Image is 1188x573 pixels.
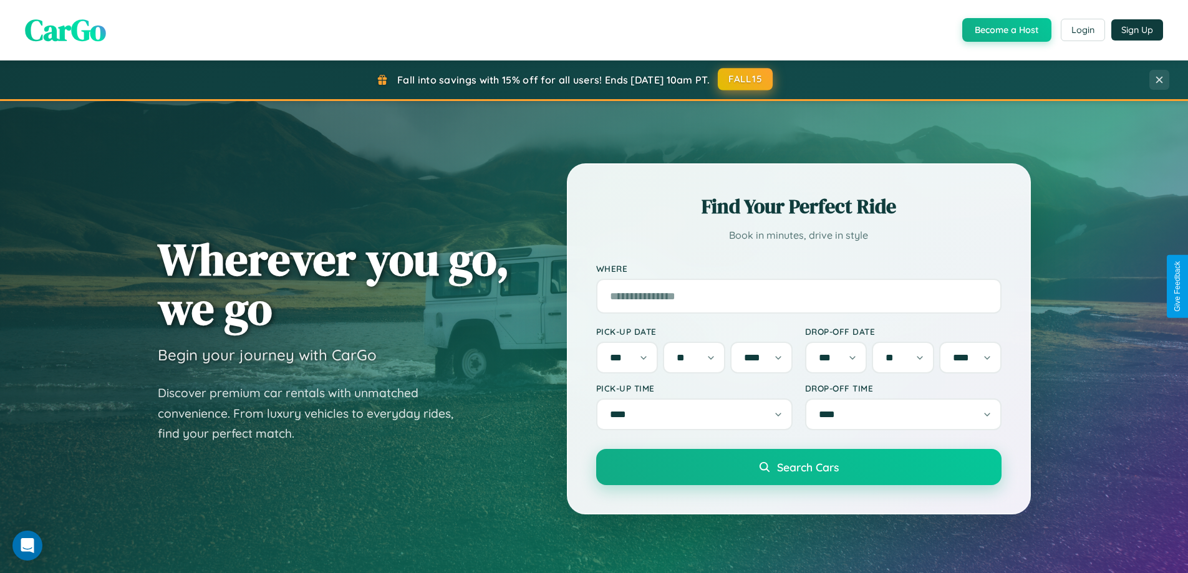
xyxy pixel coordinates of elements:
div: Give Feedback [1173,261,1182,312]
label: Pick-up Date [596,326,793,337]
p: Discover premium car rentals with unmatched convenience. From luxury vehicles to everyday rides, ... [158,383,470,444]
button: Search Cars [596,449,1002,485]
label: Pick-up Time [596,383,793,393]
button: FALL15 [718,68,773,90]
label: Drop-off Date [805,326,1002,337]
h3: Begin your journey with CarGo [158,345,377,364]
span: CarGo [25,9,106,51]
button: Become a Host [962,18,1051,42]
h2: Find Your Perfect Ride [596,193,1002,220]
label: Drop-off Time [805,383,1002,393]
span: Search Cars [777,460,839,474]
div: Open Intercom Messenger [12,531,42,561]
button: Sign Up [1111,19,1163,41]
label: Where [596,263,1002,274]
span: Fall into savings with 15% off for all users! Ends [DATE] 10am PT. [397,74,710,86]
button: Login [1061,19,1105,41]
p: Book in minutes, drive in style [596,226,1002,244]
h1: Wherever you go, we go [158,234,509,333]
